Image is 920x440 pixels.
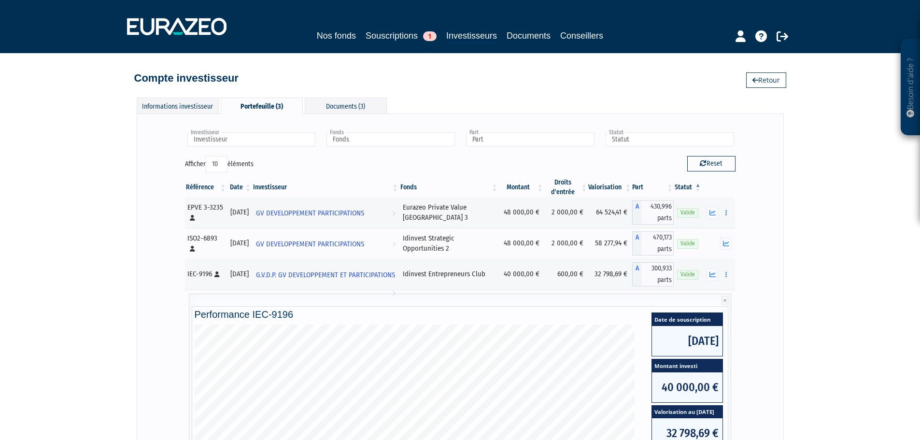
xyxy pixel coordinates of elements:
td: 2 000,00 € [544,228,589,259]
th: Montant: activer pour trier la colonne par ordre croissant [499,178,544,197]
span: 40 000,00 € [652,372,722,402]
i: [Français] Personne physique [190,246,195,252]
select: Afficheréléments [206,156,227,172]
span: 470,173 parts [642,231,674,255]
span: Valide [677,208,698,217]
a: GV DEVELOPPEMENT PARTICIPATIONS [252,234,399,253]
div: ISO2-6893 [187,233,224,254]
td: 48 000,00 € [499,197,544,228]
span: Valorisation au [DATE] [652,406,722,419]
i: Voir l'investisseur [392,204,396,222]
div: Documents (3) [305,98,387,114]
a: Retour [746,72,786,88]
td: 32 798,69 € [588,259,632,290]
div: A - Idinvest Entrepreneurs Club [632,262,674,286]
span: G.V.D.P. GV DEVELOPPEMENT ET PARTICIPATIONS [256,266,395,284]
th: Statut : activer pour trier la colonne par ordre d&eacute;croissant [674,178,702,197]
div: Informations investisseur [137,98,219,114]
span: Montant investi [652,359,722,372]
h4: Performance IEC-9196 [195,309,726,320]
td: 600,00 € [544,259,589,290]
p: Besoin d'aide ? [905,44,916,131]
th: Date: activer pour trier la colonne par ordre croissant [227,178,252,197]
span: A [632,200,642,225]
div: Idinvest Strategic Opportunities 2 [403,233,495,254]
div: IEC-9196 [187,269,224,279]
td: 58 277,94 € [588,228,632,259]
a: Nos fonds [317,29,356,43]
div: [DATE] [230,207,249,217]
span: Date de souscription [652,313,722,326]
span: A [632,262,642,286]
span: GV DEVELOPPEMENT PARTICIPATIONS [256,204,364,222]
div: A - Eurazeo Private Value Europe 3 [632,200,674,225]
span: 300,933 parts [642,262,674,286]
img: 1732889491-logotype_eurazeo_blanc_rvb.png [127,18,226,35]
span: [DATE] [652,326,722,356]
span: Valide [677,270,698,279]
label: Afficher éléments [185,156,254,172]
div: EPVE 3-3235 [187,202,224,223]
th: Fonds: activer pour trier la colonne par ordre croissant [399,178,499,197]
div: [DATE] [230,269,249,279]
div: A - Idinvest Strategic Opportunities 2 [632,231,674,255]
button: Reset [687,156,736,171]
span: 1 [423,31,437,41]
td: 2 000,00 € [544,197,589,228]
th: Valorisation: activer pour trier la colonne par ordre croissant [588,178,632,197]
td: 48 000,00 € [499,228,544,259]
a: G.V.D.P. GV DEVELOPPEMENT ET PARTICIPATIONS [252,265,399,284]
td: 40 000,00 € [499,259,544,290]
th: Référence : activer pour trier la colonne par ordre croissant [185,178,227,197]
i: [Français] Personne physique [214,271,220,277]
a: Conseillers [560,29,603,43]
h4: Compte investisseur [134,72,239,84]
i: Voir l'investisseur [392,235,396,253]
div: Portefeuille (3) [221,98,303,114]
th: Investisseur: activer pour trier la colonne par ordre croissant [252,178,399,197]
div: Idinvest Entrepreneurs Club [403,269,495,279]
a: Souscriptions1 [366,29,437,43]
div: Eurazeo Private Value [GEOGRAPHIC_DATA] 3 [403,202,495,223]
i: Voir l'investisseur [392,284,396,302]
td: 64 524,41 € [588,197,632,228]
span: 430,996 parts [642,200,674,225]
a: GV DEVELOPPEMENT PARTICIPATIONS [252,203,399,222]
th: Droits d'entrée: activer pour trier la colonne par ordre croissant [544,178,589,197]
i: [Français] Personne physique [190,215,195,221]
a: Documents [507,29,551,43]
span: GV DEVELOPPEMENT PARTICIPATIONS [256,235,364,253]
span: A [632,231,642,255]
span: Valide [677,239,698,248]
a: Investisseurs [446,29,497,44]
th: Part: activer pour trier la colonne par ordre croissant [632,178,674,197]
div: [DATE] [230,238,249,248]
